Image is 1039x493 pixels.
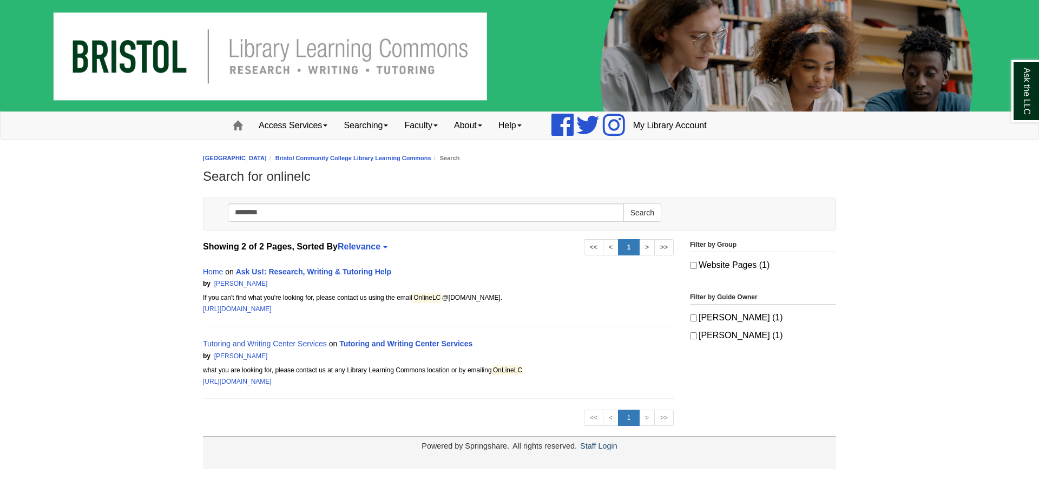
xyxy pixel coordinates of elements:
[269,352,333,360] span: 6.21
[584,239,674,255] ul: Search Pagination
[412,293,442,303] mark: OnlineLC
[269,352,277,360] span: |
[690,262,697,269] input: Website Pages (1)
[690,239,836,252] legend: Filter by Group
[278,280,320,287] span: Search Score
[639,410,655,426] a: >
[625,112,715,139] a: My Library Account
[214,352,268,360] a: [PERSON_NAME]
[203,305,272,313] a: [URL][DOMAIN_NAME]
[618,239,640,255] a: 1
[420,442,511,450] div: Powered by Springshare.
[690,258,836,273] label: Website Pages (1)
[603,410,619,426] a: <
[446,112,490,139] a: About
[236,267,391,276] a: Ask Us!: Research, Writing & Tutoring Help
[431,153,460,163] li: Search
[275,155,431,161] a: Bristol Community College Library Learning Commons
[584,410,674,426] ul: Search Pagination
[203,169,836,184] h1: Search for onlinelc
[203,155,267,161] a: [GEOGRAPHIC_DATA]
[623,203,661,222] button: Search
[639,239,655,255] a: >
[339,339,472,348] a: Tutoring and Writing Center Services
[654,410,674,426] a: >>
[203,378,272,385] a: [URL][DOMAIN_NAME]
[690,314,697,321] input: [PERSON_NAME] (1)
[278,352,320,360] span: Search Score
[336,112,396,139] a: Searching
[203,153,836,163] nav: breadcrumb
[203,365,674,376] div: what you are looking for, please contact us at any Library Learning Commons location or by emailing
[203,292,674,304] div: If you can't find what you're looking for, please contact us using the email @[DOMAIN_NAME].
[203,239,674,254] strong: Showing 2 of 2 Pages, Sorted By
[269,280,336,287] span: 13.79
[618,410,640,426] a: 1
[251,112,336,139] a: Access Services
[203,267,223,276] a: Home
[690,332,697,339] input: [PERSON_NAME] (1)
[603,239,619,255] a: <
[214,280,268,287] a: [PERSON_NAME]
[329,339,338,348] span: on
[584,410,603,426] a: <<
[490,112,530,139] a: Help
[269,280,277,287] span: |
[203,280,211,287] span: by
[396,112,446,139] a: Faculty
[338,242,386,251] a: Relevance
[580,442,617,450] a: Staff Login
[225,267,234,276] span: on
[511,442,578,450] div: All rights reserved.
[584,239,603,255] a: <<
[690,328,836,343] label: [PERSON_NAME] (1)
[492,365,524,376] mark: OnLineLC
[203,352,211,360] span: by
[690,292,836,305] legend: Filter by Guide Owner
[654,239,674,255] a: >>
[690,310,836,325] label: [PERSON_NAME] (1)
[203,339,327,348] a: Tutoring and Writing Center Services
